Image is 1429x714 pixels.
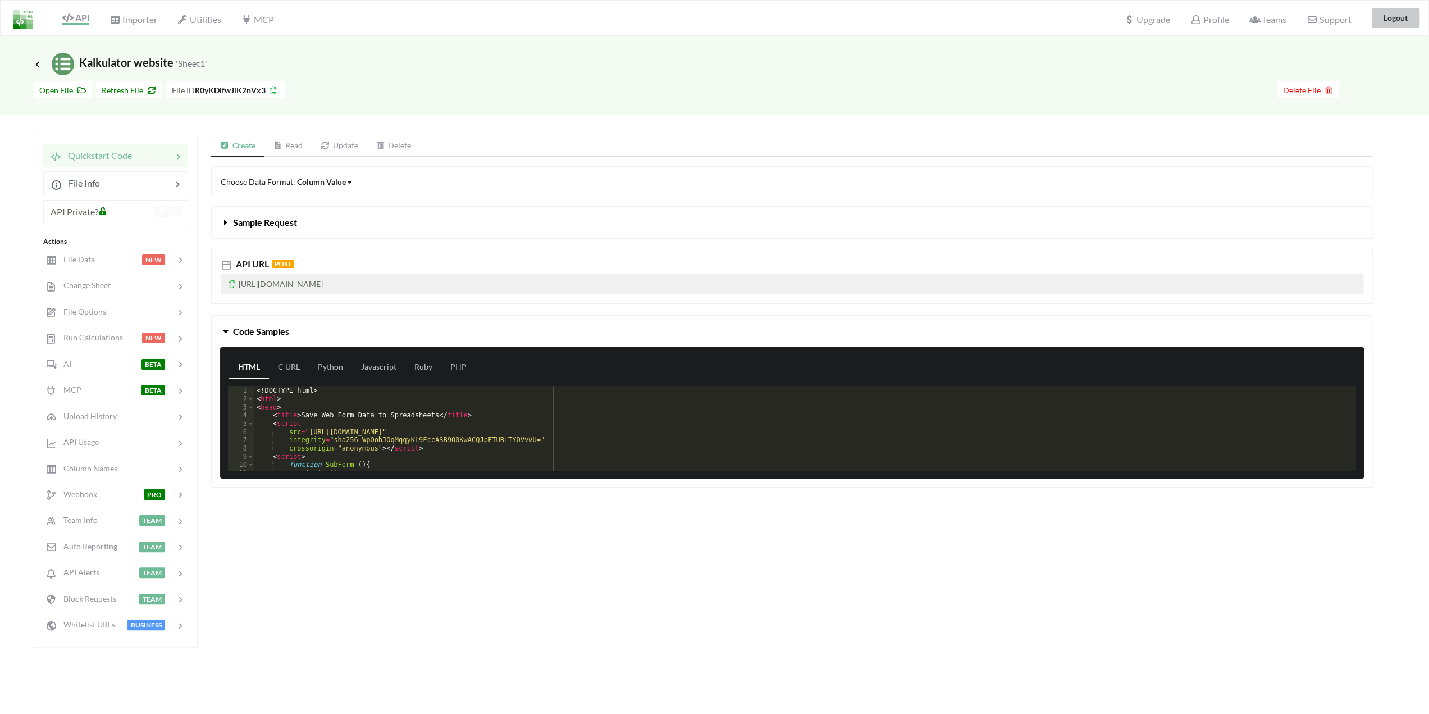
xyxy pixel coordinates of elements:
[139,515,165,526] span: TEAM
[57,333,123,342] span: Run Calculations
[212,207,1372,238] button: Sample Request
[1277,81,1339,98] button: Delete File
[228,453,254,461] div: 9
[57,385,81,394] span: MCP
[51,206,98,217] span: API Private?
[228,403,254,412] div: 3
[57,489,97,499] span: Webhook
[142,254,165,265] span: NEW
[228,436,254,444] div: 7
[228,428,254,436] div: 6
[57,620,115,629] span: Whitelist URLs
[141,359,165,370] span: BETA
[57,594,116,603] span: Block Requests
[312,135,367,157] a: Update
[57,280,111,290] span: Change Sheet
[212,316,1372,347] button: Code Samples
[241,14,273,25] span: MCP
[264,135,312,157] a: Read
[139,567,165,578] span: TEAM
[233,217,297,228] span: Sample Request
[96,81,162,98] button: Refresh File
[367,135,421,157] a: Delete
[228,386,254,395] div: 1
[211,135,264,157] a: Create
[139,542,165,552] span: TEAM
[142,333,165,343] span: NEW
[57,567,99,577] span: API Alerts
[221,177,353,187] span: Choose Data Format:
[229,356,269,379] a: HTML
[102,85,156,95] span: Refresh File
[195,85,266,95] b: R0yKDlfwJiK2nVx3
[57,437,99,447] span: API Usage
[228,395,254,403] div: 2
[228,469,254,477] div: 11
[228,411,254,420] div: 4
[228,420,254,428] div: 5
[13,10,33,29] img: LogoIcon.png
[228,444,254,453] div: 8
[127,620,165,630] span: BUSINESS
[57,542,117,551] span: Auto Reporting
[61,150,132,161] span: Quickstart Code
[1124,15,1170,24] span: Upgrade
[57,359,71,369] span: AI
[62,12,89,23] span: API
[441,356,476,379] a: PHP
[234,258,269,269] span: API URL
[1372,8,1419,28] button: Logout
[177,14,221,25] span: Utilities
[57,515,98,525] span: Team Info
[297,176,346,188] div: Column Value
[39,85,86,95] span: Open File
[62,178,100,188] span: File Info
[405,356,441,379] a: Ruby
[1283,85,1334,95] span: Delete File
[269,356,309,379] a: C URL
[34,56,207,69] span: Kalkulator website
[1190,14,1229,25] span: Profile
[109,14,157,25] span: Importer
[57,463,117,473] span: Column Names
[1307,15,1351,24] span: Support
[1249,14,1286,25] span: Teams
[309,356,352,379] a: Python
[172,85,195,95] span: File ID
[141,385,165,395] span: BETA
[57,307,106,316] span: File Options
[57,411,117,421] span: Upload History
[221,274,1363,294] p: [URL][DOMAIN_NAME]
[43,237,188,247] div: Actions
[272,260,294,268] span: POST
[57,254,95,264] span: File Data
[352,356,405,379] a: Javascript
[34,81,92,98] button: Open File
[52,53,74,75] img: /static/media/sheets.7a1b7961.svg
[233,326,289,336] span: Code Samples
[228,461,254,469] div: 10
[139,594,165,604] span: TEAM
[176,58,207,69] small: 'Sheet1'
[144,489,165,500] span: PRO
